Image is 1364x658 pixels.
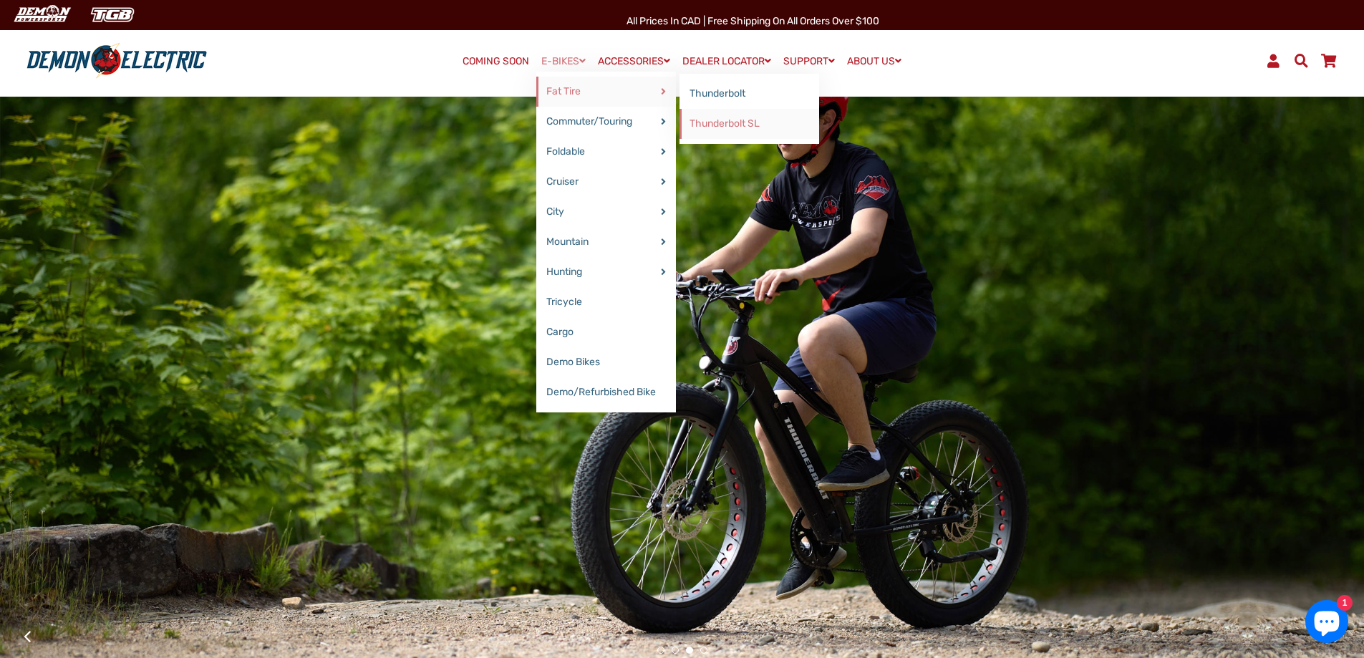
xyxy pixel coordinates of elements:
a: Thunderbolt SL [679,109,819,139]
a: Fat Tire [536,77,676,107]
a: Foldable [536,137,676,167]
button: 2 of 4 [672,647,679,654]
button: 4 of 4 [700,647,707,654]
a: Demo/Refurbished Bike [536,377,676,407]
img: Demon Electric logo [21,42,212,79]
a: ACCESSORIES [593,51,675,72]
a: Hunting [536,257,676,287]
inbox-online-store-chat: Shopify online store chat [1301,600,1353,647]
a: City [536,197,676,227]
a: Thunderbolt [679,79,819,109]
span: All Prices in CAD | Free shipping on all orders over $100 [627,15,879,27]
a: Cargo [536,317,676,347]
img: Demon Electric [7,3,76,26]
button: 3 of 4 [686,647,693,654]
a: Mountain [536,227,676,257]
a: Tricycle [536,287,676,317]
a: ABOUT US [842,51,906,72]
button: 1 of 4 [657,647,664,654]
a: SUPPORT [778,51,840,72]
a: Demo Bikes [536,347,676,377]
img: TGB Canada [83,3,142,26]
a: DEALER LOCATOR [677,51,776,72]
a: Cruiser [536,167,676,197]
a: E-BIKES [536,51,591,72]
a: COMING SOON [458,52,534,72]
a: Commuter/Touring [536,107,676,137]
